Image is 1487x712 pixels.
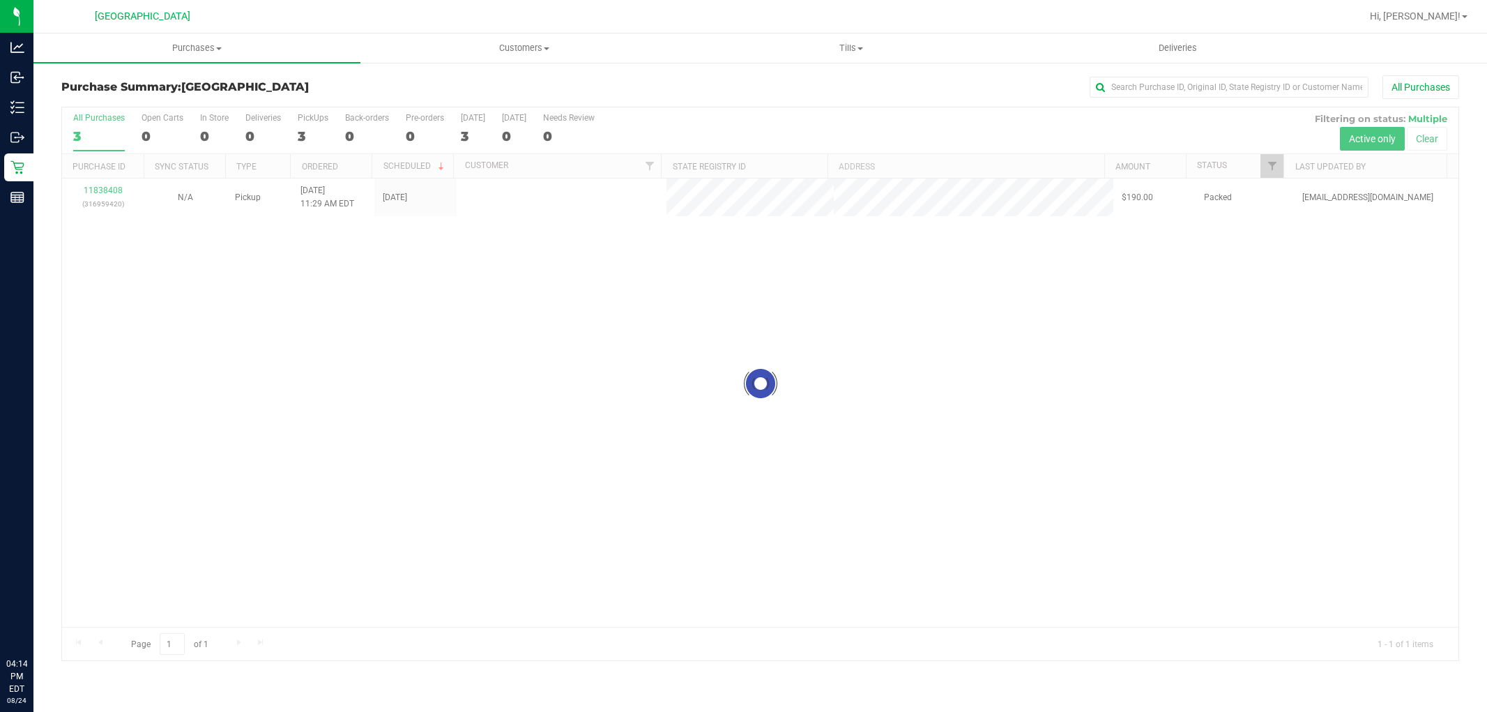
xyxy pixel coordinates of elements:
[688,42,1014,54] span: Tills
[361,42,687,54] span: Customers
[6,695,27,706] p: 08/24
[1140,42,1216,54] span: Deliveries
[181,80,309,93] span: [GEOGRAPHIC_DATA]
[10,190,24,204] inline-svg: Reports
[1014,33,1341,63] a: Deliveries
[33,42,360,54] span: Purchases
[10,130,24,144] inline-svg: Outbound
[10,100,24,114] inline-svg: Inventory
[33,33,360,63] a: Purchases
[14,600,56,642] iframe: Resource center
[1382,75,1459,99] button: All Purchases
[6,658,27,695] p: 04:14 PM EDT
[687,33,1014,63] a: Tills
[95,10,190,22] span: [GEOGRAPHIC_DATA]
[10,40,24,54] inline-svg: Analytics
[10,70,24,84] inline-svg: Inbound
[1090,77,1368,98] input: Search Purchase ID, Original ID, State Registry ID or Customer Name...
[61,81,527,93] h3: Purchase Summary:
[10,160,24,174] inline-svg: Retail
[1370,10,1461,22] span: Hi, [PERSON_NAME]!
[360,33,687,63] a: Customers
[41,598,58,615] iframe: Resource center unread badge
